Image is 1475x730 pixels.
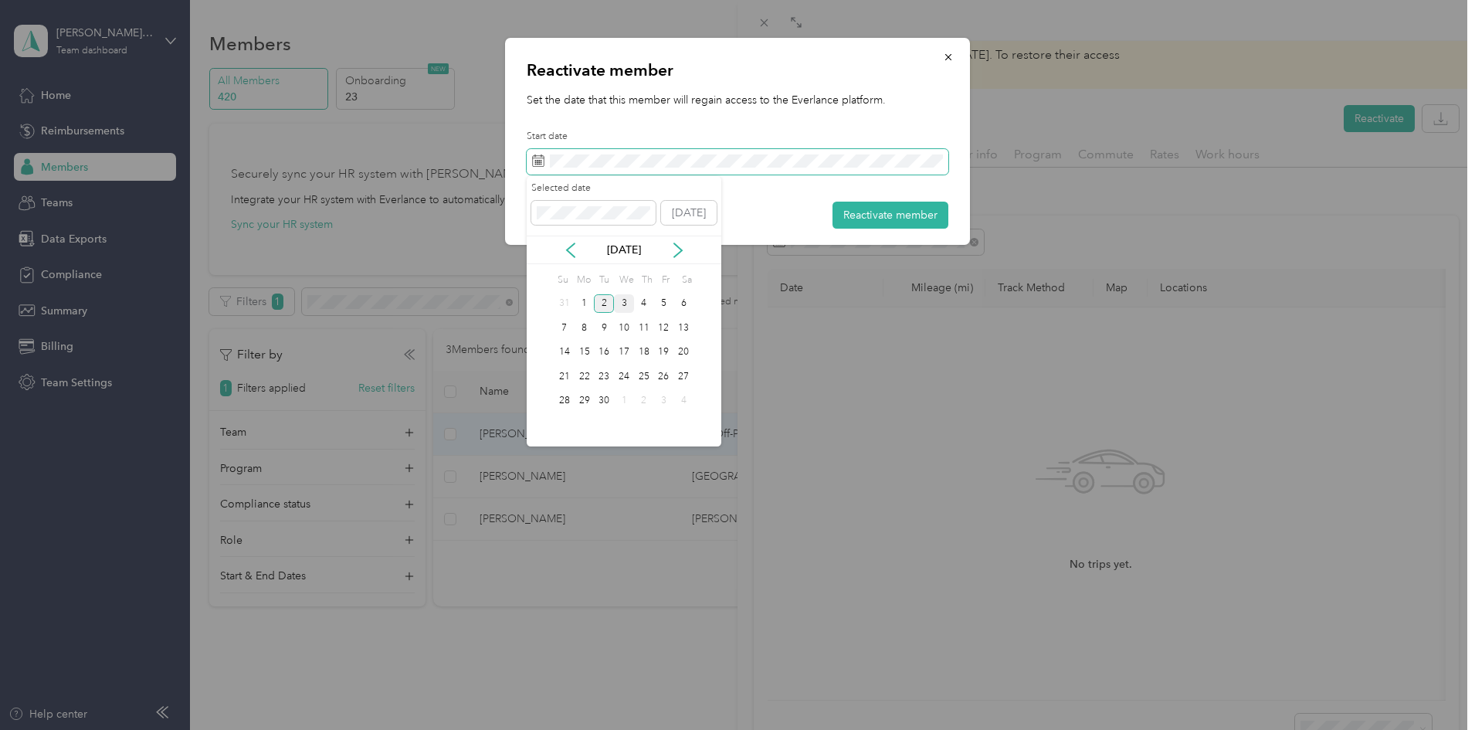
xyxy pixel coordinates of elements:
[634,392,654,411] div: 2
[634,367,654,386] div: 25
[659,270,673,291] div: Fr
[673,367,693,386] div: 27
[634,294,654,314] div: 4
[527,92,948,108] p: Set the date that this member will regain access to the Everlance platform.
[654,343,674,362] div: 19
[554,367,575,386] div: 21
[594,367,614,386] div: 23
[575,343,595,362] div: 15
[639,270,654,291] div: Th
[554,343,575,362] div: 14
[527,130,948,144] label: Start date
[596,270,611,291] div: Tu
[673,392,693,411] div: 4
[575,367,595,386] div: 22
[673,318,693,338] div: 13
[679,270,693,291] div: Sa
[531,182,656,195] label: Selected date
[654,392,674,411] div: 3
[614,318,634,338] div: 10
[594,318,614,338] div: 9
[575,318,595,338] div: 8
[614,343,634,362] div: 17
[673,343,693,362] div: 20
[594,343,614,362] div: 16
[554,392,575,411] div: 28
[594,392,614,411] div: 30
[661,201,717,226] button: [DATE]
[616,270,634,291] div: We
[614,392,634,411] div: 1
[832,202,948,229] button: Reactivate member
[614,367,634,386] div: 24
[554,294,575,314] div: 31
[554,270,569,291] div: Su
[575,294,595,314] div: 1
[654,367,674,386] div: 26
[554,318,575,338] div: 7
[527,59,948,81] p: Reactivate member
[614,294,634,314] div: 3
[575,392,595,411] div: 29
[654,318,674,338] div: 12
[1389,643,1475,730] iframe: Everlance-gr Chat Button Frame
[634,318,654,338] div: 11
[673,294,693,314] div: 6
[575,270,592,291] div: Mo
[634,343,654,362] div: 18
[592,242,656,258] p: [DATE]
[594,294,614,314] div: 2
[654,294,674,314] div: 5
